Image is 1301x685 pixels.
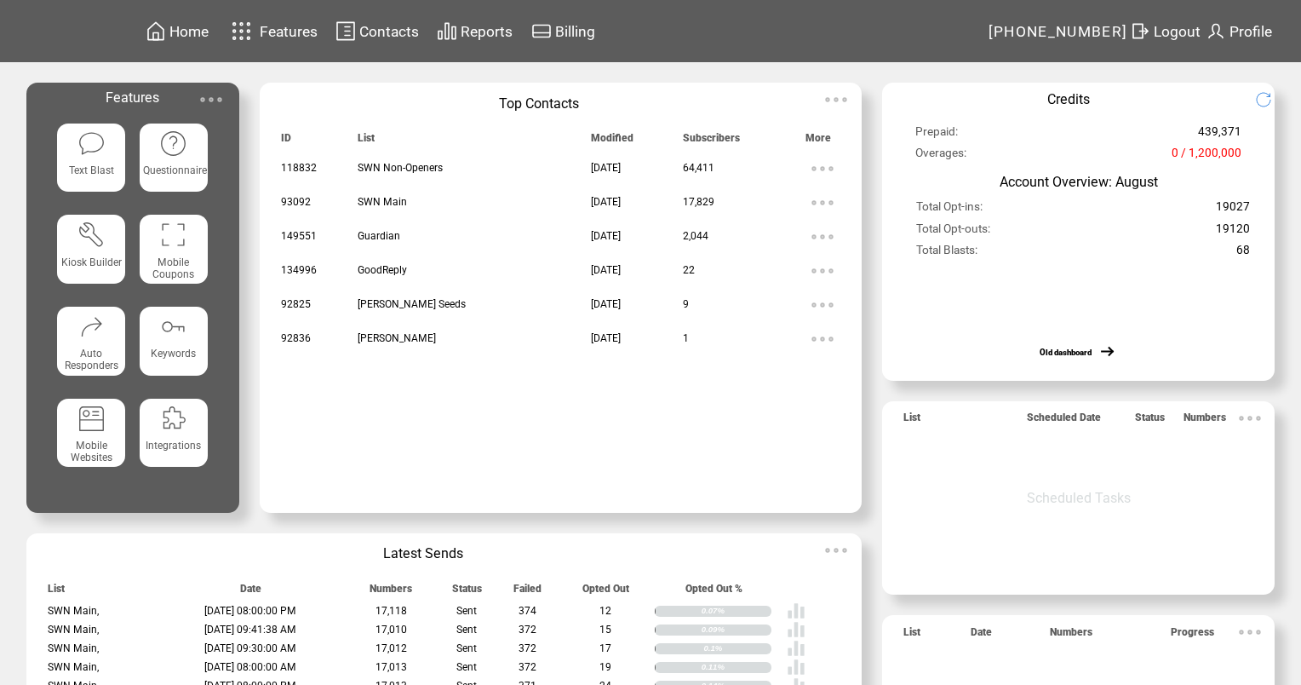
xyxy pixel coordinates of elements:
span: Mobile Coupons [152,256,194,280]
img: ellypsis.svg [805,220,840,254]
span: 92825 [281,298,311,310]
img: creidtcard.svg [531,20,552,42]
span: 372 [519,661,536,673]
img: features.svg [226,17,256,45]
span: 15 [599,624,611,636]
span: [DATE] [591,230,621,242]
span: Date [971,626,992,646]
span: [DATE] [591,264,621,276]
span: Scheduled Tasks [1027,490,1131,506]
span: Kiosk Builder [61,256,122,268]
span: List [903,412,920,431]
img: ellypsis.svg [819,83,853,117]
a: Keywords [140,307,208,385]
span: 1 [683,332,689,344]
img: contacts.svg [335,20,356,42]
span: Text Blast [69,164,114,176]
span: 19027 [1216,199,1250,221]
img: keywords.svg [159,313,187,341]
span: [DATE] 08:00:00 PM [204,605,296,617]
span: SWN Non-Openers [358,162,443,174]
span: GoodReply [358,264,407,276]
span: 372 [519,642,536,654]
span: SWN Main, [48,661,99,673]
span: Date [240,583,261,602]
span: List [48,583,65,602]
img: auto-responders.svg [77,313,106,341]
a: Reports [434,18,515,44]
span: Numbers [1184,412,1226,431]
div: 0.07% [702,606,771,616]
a: Auto Responders [57,307,125,385]
span: [DATE] [591,196,621,208]
img: ellypsis.svg [805,322,840,356]
span: 64,411 [683,162,714,174]
img: poll%20-%20white.svg [787,620,805,639]
span: 93092 [281,196,311,208]
span: 439,371 [1198,124,1241,146]
a: Features [224,14,320,48]
span: ID [281,132,291,152]
span: Overages: [915,146,966,167]
a: Kiosk Builder [57,215,125,293]
span: [DATE] 09:30:00 AM [204,642,296,654]
span: Guardian [358,230,400,242]
span: SWN Main, [48,605,99,617]
span: 22 [683,264,695,276]
img: exit.svg [1130,20,1150,42]
img: chart.svg [437,20,457,42]
img: profile.svg [1206,20,1226,42]
span: [DATE] [591,332,621,344]
span: 17,012 [375,642,407,654]
img: ellypsis.svg [805,254,840,288]
span: Failed [513,583,542,602]
span: Subscribers [683,132,740,152]
img: home.svg [146,20,166,42]
span: Sent [456,661,477,673]
div: 0.1% [703,643,771,653]
span: 9 [683,298,689,310]
a: Integrations [140,399,208,477]
span: Account Overview: August [1000,174,1158,190]
span: Scheduled Date [1027,412,1101,431]
span: Prepaid: [915,124,958,146]
span: Status [1135,412,1165,431]
span: List [358,132,375,152]
span: Credits [1047,91,1090,107]
span: Opted Out % [685,583,742,602]
span: Modified [591,132,633,152]
img: questionnaire.svg [159,130,187,158]
a: Home [143,18,211,44]
span: 68 [1236,243,1250,264]
span: SWN Main, [48,642,99,654]
a: Mobile Coupons [140,215,208,293]
a: Questionnaire [140,124,208,202]
span: Mobile Websites [71,440,112,463]
span: 17,118 [375,605,407,617]
span: Numbers [1050,626,1092,646]
img: text-blast.svg [77,130,106,158]
span: SWN Main [358,196,407,208]
img: ellypsis.svg [194,83,228,117]
img: coupons.svg [159,221,187,249]
img: ellypsis.svg [819,533,853,567]
span: Status [452,583,482,602]
span: 0 / 1,200,000 [1172,146,1241,167]
span: 134996 [281,264,317,276]
span: Total Opt-ins: [916,199,983,221]
img: ellypsis.svg [805,186,840,220]
span: Contacts [359,23,419,40]
span: 19120 [1216,222,1250,243]
img: ellypsis.svg [1233,615,1267,649]
span: Top Contacts [499,95,579,112]
span: [DATE] 09:41:38 AM [204,624,296,636]
span: 92836 [281,332,311,344]
span: 17,829 [683,196,714,208]
span: Keywords [151,348,196,360]
span: Integrations [146,440,201,452]
span: Logout [1154,23,1201,40]
a: Text Blast [57,124,125,202]
span: Latest Sends [383,545,463,561]
img: ellypsis.svg [805,288,840,322]
img: refresh.png [1255,91,1285,108]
